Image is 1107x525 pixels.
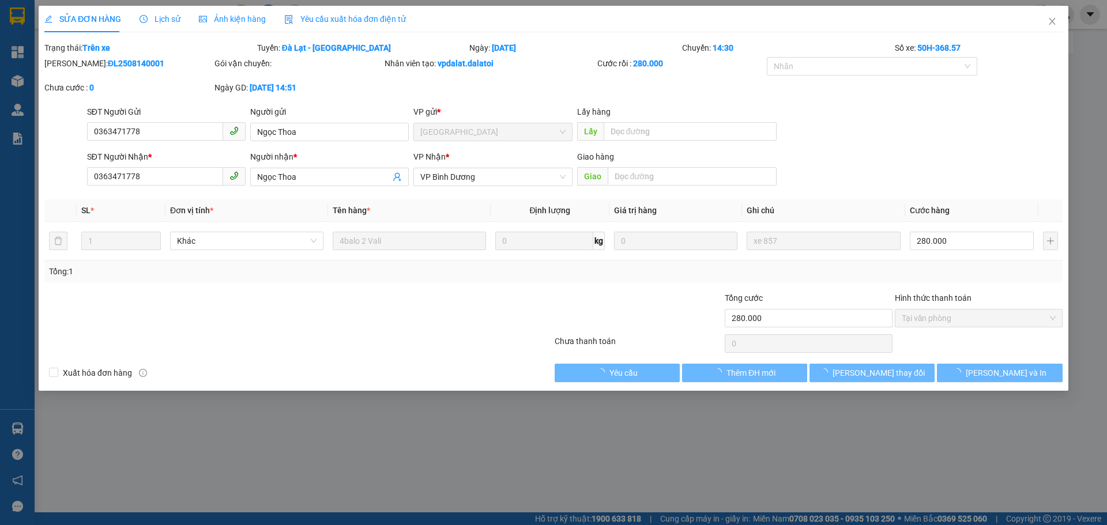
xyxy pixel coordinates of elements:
[393,172,402,182] span: user-add
[604,122,777,141] input: Dọc đường
[937,364,1063,382] button: [PERSON_NAME] và In
[43,41,256,54] div: Trạng thái:
[953,368,966,376] span: loading
[438,59,494,68] b: vpdalat.dalatoi
[177,232,317,250] span: Khác
[58,367,137,379] span: Xuất hóa đơn hàng
[553,335,724,355] div: Chưa thanh toán
[282,43,391,52] b: Đà Lạt - [GEOGRAPHIC_DATA]
[809,364,935,382] button: [PERSON_NAME] thay đổi
[199,15,207,23] span: picture
[614,206,657,215] span: Giá trị hàng
[229,171,239,180] span: phone
[713,43,733,52] b: 14:30
[593,232,605,250] span: kg
[614,232,738,250] input: 0
[682,364,807,382] button: Thêm ĐH mới
[250,150,409,163] div: Người nhận
[139,369,147,377] span: info-circle
[199,14,266,24] span: Ảnh kiện hàng
[89,83,94,92] b: 0
[333,206,370,215] span: Tên hàng
[49,232,67,250] button: delete
[44,81,212,94] div: Chưa cước :
[385,57,595,70] div: Nhân viên tạo:
[82,43,110,52] b: Trên xe
[555,364,680,382] button: Yêu cầu
[743,199,905,222] th: Ghi chú
[49,265,427,278] div: Tổng: 1
[284,15,293,24] img: icon
[1048,17,1057,26] span: close
[250,83,296,92] b: [DATE] 14:51
[87,150,246,163] div: SĐT Người Nhận
[608,167,777,186] input: Dọc đường
[333,232,486,250] input: VD: Bàn, Ghế
[597,368,609,376] span: loading
[633,59,663,68] b: 280.000
[469,41,681,54] div: Ngày:
[1043,232,1058,250] button: plus
[681,41,894,54] div: Chuyến:
[229,126,239,135] span: phone
[725,293,763,303] span: Tổng cước
[577,122,604,141] span: Lấy
[108,59,164,68] b: ĐL2508140001
[256,41,469,54] div: Tuyến:
[170,206,213,215] span: Đơn vị tính
[421,123,566,141] span: Đà Lạt
[577,107,611,116] span: Lấy hàng
[421,168,566,186] span: VP Bình Dương
[44,57,212,70] div: [PERSON_NAME]:
[833,367,925,379] span: [PERSON_NAME] thay đổi
[492,43,517,52] b: [DATE]
[1036,6,1068,38] button: Close
[284,14,406,24] span: Yêu cầu xuất hóa đơn điện tử
[714,368,726,376] span: loading
[577,152,614,161] span: Giao hàng
[44,15,52,23] span: edit
[966,367,1046,379] span: [PERSON_NAME] và In
[577,167,608,186] span: Giao
[530,206,571,215] span: Định lượng
[250,105,409,118] div: Người gửi
[214,81,382,94] div: Ngày GD:
[726,367,775,379] span: Thêm ĐH mới
[820,368,833,376] span: loading
[597,57,765,70] div: Cước rồi :
[140,15,148,23] span: clock-circle
[414,105,573,118] div: VP gửi
[414,152,446,161] span: VP Nhận
[44,14,121,24] span: SỬA ĐƠN HÀNG
[81,206,91,215] span: SL
[87,105,246,118] div: SĐT Người Gửi
[917,43,961,52] b: 50H-368.57
[609,367,638,379] span: Yêu cầu
[747,232,901,250] input: Ghi Chú
[140,14,180,24] span: Lịch sử
[910,206,950,215] span: Cước hàng
[894,41,1064,54] div: Số xe:
[902,309,1056,327] span: Tại văn phòng
[895,293,972,303] label: Hình thức thanh toán
[214,57,382,70] div: Gói vận chuyển:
